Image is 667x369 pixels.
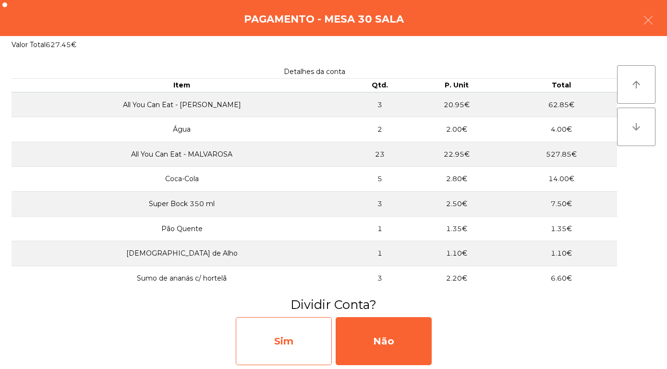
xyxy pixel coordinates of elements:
td: 1.10€ [408,241,506,266]
td: [DEMOGRAPHIC_DATA] de Alho [12,241,352,266]
th: Qtd. [352,79,408,92]
td: All You Can Eat - [PERSON_NAME] [12,92,352,117]
td: 7.50€ [506,192,617,217]
td: 2.80€ [408,167,506,192]
td: 23 [352,142,408,167]
h4: Pagamento - Mesa 30 Sala [244,12,404,26]
td: 2.20€ [408,266,506,291]
th: Item [12,79,352,92]
td: 1 [352,216,408,241]
td: All You Can Eat - MALVAROSA [12,142,352,167]
td: Água [12,117,352,142]
td: Sumo de ananás c/ hortelã [12,266,352,291]
td: 3 [352,92,408,117]
td: 1.10€ [506,241,617,266]
button: arrow_downward [617,108,655,146]
td: 2.00€ [408,117,506,142]
div: Não [336,317,432,365]
h3: Dividir Conta? [7,296,660,313]
td: 14.00€ [506,167,617,192]
td: 1.35€ [408,216,506,241]
td: 1.35€ [506,216,617,241]
th: Total [506,79,617,92]
div: Sim [236,317,332,365]
td: Super Bock 350 ml [12,192,352,217]
td: 62.85€ [506,92,617,117]
span: Detalhes da conta [284,67,345,76]
td: 1 [352,241,408,266]
td: 22.95€ [408,142,506,167]
i: arrow_upward [631,79,642,90]
td: 5 [352,167,408,192]
th: P. Unit [408,79,506,92]
i: arrow_downward [631,121,642,133]
td: 4.00€ [506,117,617,142]
td: 3 [352,192,408,217]
span: Valor Total [12,40,46,49]
td: 527.85€ [506,142,617,167]
button: arrow_upward [617,65,655,104]
td: 20.95€ [408,92,506,117]
span: 627.45€ [46,40,76,49]
td: 6.60€ [506,266,617,291]
td: Pão Quente [12,216,352,241]
td: 2.50€ [408,192,506,217]
td: 2 [352,117,408,142]
td: Coca-Cola [12,167,352,192]
td: 3 [352,266,408,291]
